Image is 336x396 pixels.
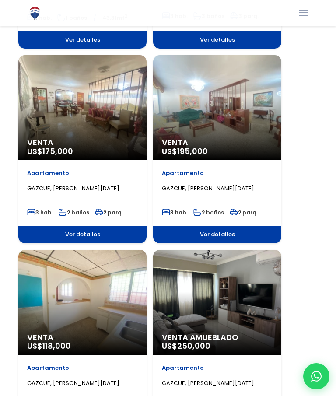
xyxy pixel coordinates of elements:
p: Apartamento [162,169,273,178]
span: Venta [27,333,138,342]
span: 2 baños [193,209,224,216]
span: GAZCUE, [PERSON_NAME][DATE] [27,379,119,387]
span: Ver detalles [153,31,281,49]
span: 118,000 [42,340,71,351]
span: Ver detalles [18,226,147,243]
span: Venta Amueblado [162,333,273,342]
a: Venta US$175,000 Apartamento GAZCUE, [PERSON_NAME][DATE] 3 hab. 2 baños 2 parq. Ver detalles [18,55,147,243]
span: 175,000 [42,146,73,157]
span: 2 parq. [230,209,258,216]
p: Apartamento [162,364,273,372]
a: mobile menu [296,6,311,21]
p: Apartamento [27,364,138,372]
span: 3 hab. [27,209,53,216]
span: GAZCUE, [PERSON_NAME][DATE] [162,379,254,387]
span: 250,000 [177,340,210,351]
span: US$ [27,146,73,157]
span: 2 parq. [95,209,123,216]
span: GAZCUE, [PERSON_NAME][DATE] [162,184,254,193]
span: US$ [162,340,210,351]
span: 195,000 [177,146,208,157]
span: Ver detalles [18,31,147,49]
p: Apartamento [27,169,138,178]
span: GAZCUE, [PERSON_NAME][DATE] [27,184,119,193]
span: 2 baños [59,209,89,216]
span: Ver detalles [153,226,281,243]
span: US$ [162,146,208,157]
span: Venta [162,138,273,147]
span: Venta [27,138,138,147]
a: Venta US$195,000 Apartamento GAZCUE, [PERSON_NAME][DATE] 3 hab. 2 baños 2 parq. Ver detalles [153,55,281,243]
img: Logo de REMAX [27,6,42,21]
span: US$ [27,340,71,351]
span: 3 hab. [162,209,188,216]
